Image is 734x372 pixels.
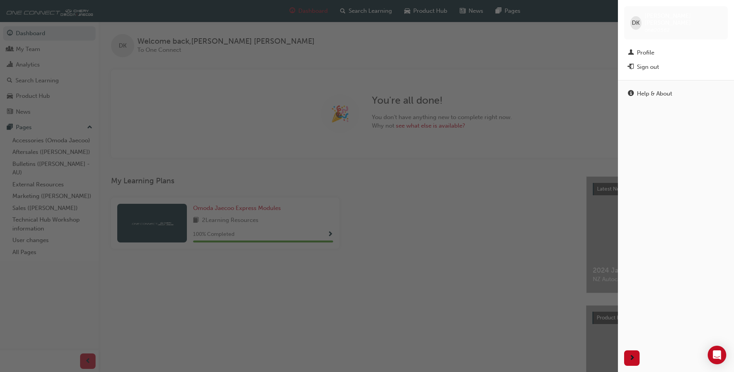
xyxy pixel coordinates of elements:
[629,353,635,363] span: next-icon
[628,90,634,97] span: info-icon
[628,64,634,71] span: exit-icon
[624,46,728,60] a: Profile
[637,89,672,98] div: Help & About
[645,12,722,26] span: [PERSON_NAME] [PERSON_NAME]
[637,63,659,72] div: Sign out
[632,19,640,27] span: DK
[628,49,634,56] span: man-icon
[645,27,670,33] span: one00562
[637,48,654,57] div: Profile
[624,87,728,101] a: Help & About
[708,346,726,364] div: Open Intercom Messenger
[624,60,728,74] button: Sign out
